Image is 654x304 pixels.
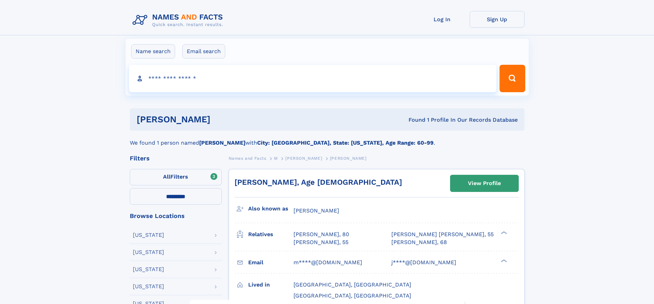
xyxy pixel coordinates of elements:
a: Log In [415,11,470,28]
div: We found 1 person named with . [130,131,525,147]
div: View Profile [468,175,501,191]
button: Search Button [500,65,525,92]
a: Sign Up [470,11,525,28]
div: Filters [130,155,222,161]
div: Browse Locations [130,213,222,219]
div: [US_STATE] [133,284,164,289]
b: [PERSON_NAME] [199,139,245,146]
a: View Profile [450,175,518,192]
a: [PERSON_NAME], Age [DEMOGRAPHIC_DATA] [234,178,402,186]
h3: Lived in [248,279,294,291]
a: [PERSON_NAME], 80 [294,231,349,238]
span: [PERSON_NAME] [330,156,367,161]
div: [US_STATE] [133,267,164,272]
span: [GEOGRAPHIC_DATA], [GEOGRAPHIC_DATA] [294,292,411,299]
span: [GEOGRAPHIC_DATA], [GEOGRAPHIC_DATA] [294,281,411,288]
h3: Email [248,257,294,268]
label: Name search [131,44,175,59]
img: Logo Names and Facts [130,11,229,29]
a: [PERSON_NAME] [PERSON_NAME], 55 [391,231,494,238]
input: search input [129,65,497,92]
div: [US_STATE] [133,250,164,255]
span: [PERSON_NAME] [294,207,339,214]
span: M [274,156,278,161]
a: [PERSON_NAME], 55 [294,239,348,246]
a: Names and Facts [229,154,266,162]
span: [PERSON_NAME] [285,156,322,161]
h3: Also known as [248,203,294,215]
label: Filters [130,169,222,185]
div: ❯ [499,258,507,263]
a: [PERSON_NAME] [285,154,322,162]
div: [US_STATE] [133,232,164,238]
h3: Relatives [248,229,294,240]
a: M [274,154,278,162]
b: City: [GEOGRAPHIC_DATA], State: [US_STATE], Age Range: 60-99 [257,139,434,146]
span: All [163,173,170,180]
div: Found 1 Profile In Our Records Database [309,116,518,124]
div: ❯ [499,231,507,235]
h1: [PERSON_NAME] [137,115,310,124]
label: Email search [182,44,225,59]
a: [PERSON_NAME], 68 [391,239,447,246]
